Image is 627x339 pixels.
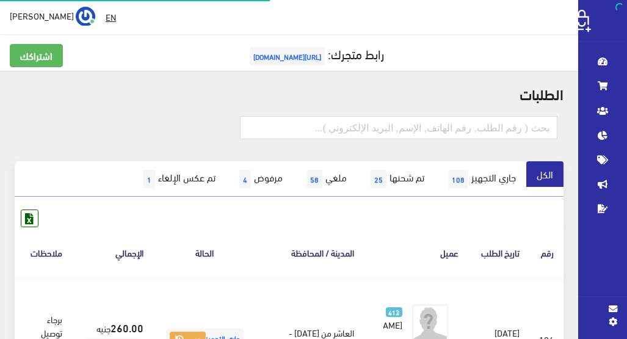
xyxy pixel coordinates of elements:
a: اشتراكك [10,44,63,67]
th: اﻹجمالي [72,227,153,278]
a: 413 [PERSON_NAME] [383,304,402,331]
span: 413 [386,307,402,318]
a: ... [PERSON_NAME] [10,6,95,26]
span: [URL][DOMAIN_NAME] [250,47,325,65]
th: رقم [529,227,564,278]
th: الحالة [153,227,256,278]
h2: الطلبات [15,86,564,101]
th: ملاحظات [21,227,72,278]
input: بحث ( رقم الطلب, رقم الهاتف, الإسم, البريد اﻹلكتروني )... [240,116,557,139]
th: عميل [364,227,468,278]
a: تم شحنها25 [357,161,435,197]
span: 1 [143,170,155,188]
a: ملغي58 [293,161,357,197]
strong: 260.00 [111,319,143,335]
a: تم عكس الإلغاء1 [130,161,226,197]
span: 58 [306,170,322,188]
a: مرفوض4 [226,161,293,197]
u: EN [106,9,116,24]
a: الكل [526,161,564,187]
img: ... [76,7,95,26]
th: المدينة / المحافظة [256,227,364,278]
span: 108 [448,170,468,188]
span: [PERSON_NAME] [10,8,74,23]
a: رابط متجرك:[URL][DOMAIN_NAME] [247,42,384,65]
span: 4 [239,170,251,188]
th: تاريخ الطلب [468,227,529,278]
span: 25 [371,170,386,188]
a: EN [101,6,121,28]
a: جاري التجهيز108 [435,161,526,197]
